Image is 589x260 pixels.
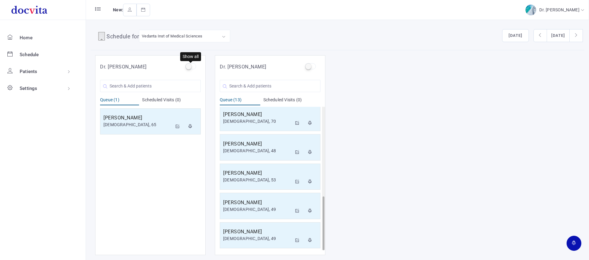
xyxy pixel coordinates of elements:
div: [DEMOGRAPHIC_DATA], 49 [223,235,292,242]
h5: [PERSON_NAME] [103,114,172,122]
div: Scheduled Visits (0) [142,97,201,105]
div: [DEMOGRAPHIC_DATA], 65 [103,122,172,128]
span: Home [20,35,33,41]
div: Show all [180,52,201,61]
input: Search & Add patients [220,80,320,92]
h4: Schedule for [107,32,139,42]
span: Schedule [20,52,39,57]
input: Search & Add patients [100,80,201,92]
div: [DEMOGRAPHIC_DATA], 70 [223,118,292,125]
div: Scheduled Visits (0) [263,97,321,105]
div: [DEMOGRAPHIC_DATA], 49 [223,206,292,213]
button: [DATE] [502,29,529,42]
h5: [PERSON_NAME] [223,140,292,148]
h5: [PERSON_NAME] [223,111,292,118]
div: [DEMOGRAPHIC_DATA], 48 [223,148,292,154]
h5: Dr. [PERSON_NAME] [100,63,147,71]
span: New: [113,7,123,12]
div: [DEMOGRAPHIC_DATA], 53 [223,177,292,183]
h5: [PERSON_NAME] [223,199,292,206]
span: Settings [20,86,37,91]
h5: [PERSON_NAME] [223,169,292,177]
button: [DATE] [547,29,570,42]
div: Queue (1) [100,97,139,105]
span: Dr. [PERSON_NAME] [539,7,581,12]
div: Queue (13) [220,97,260,105]
img: img-2.jpg [525,5,536,15]
h5: [PERSON_NAME] [223,228,292,235]
div: Vedanta Inst of Medical Sciences [142,33,202,40]
span: Patients [20,69,37,74]
h5: Dr. [PERSON_NAME] [220,63,266,71]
